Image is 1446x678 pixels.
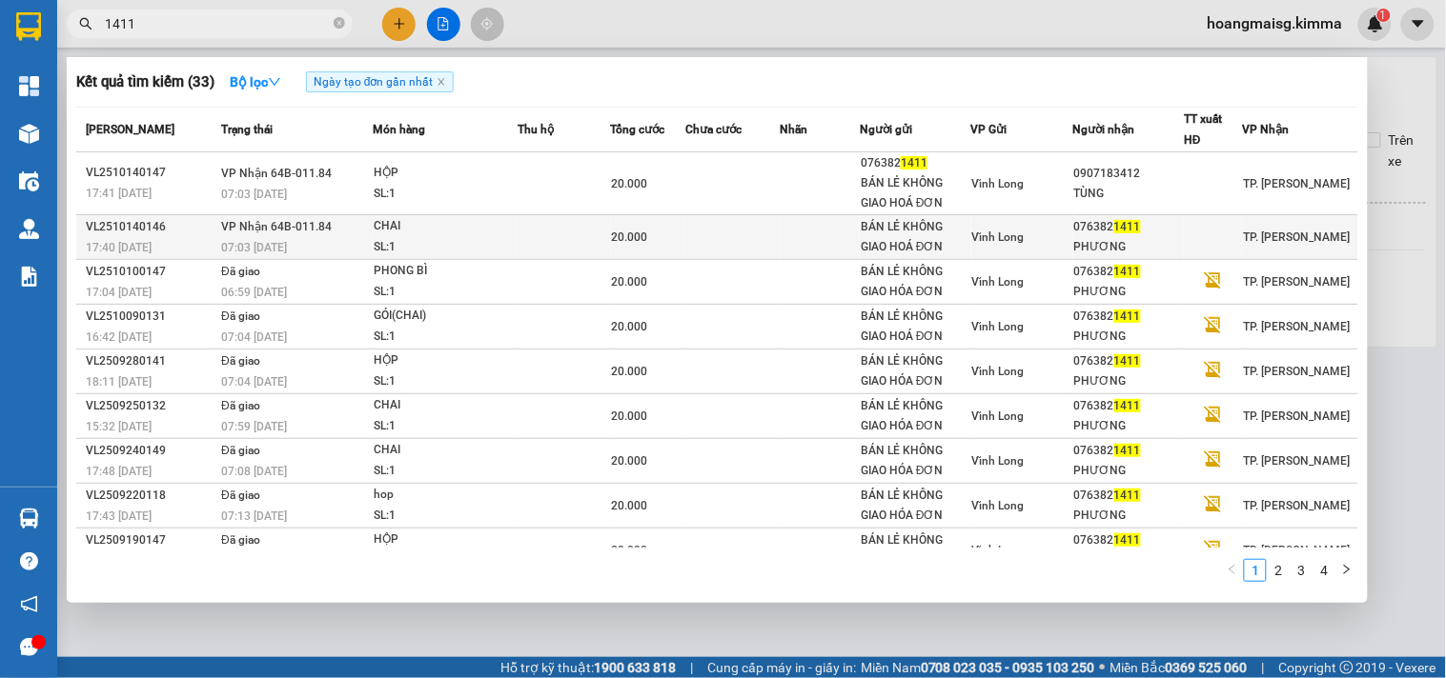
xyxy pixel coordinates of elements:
[221,188,287,201] span: 07:03 [DATE]
[861,307,970,347] div: BÁN LẺ KHÔNG GIAO HOÁ ĐƠN
[86,123,174,136] span: [PERSON_NAME]
[221,354,260,368] span: Đã giao
[334,15,345,33] span: close-circle
[972,499,1025,512] span: Vĩnh Long
[19,267,39,287] img: solution-icon
[20,595,38,613] span: notification
[214,67,296,97] button: Bộ lọcdown
[86,375,152,389] span: 18:11 [DATE]
[221,330,287,344] span: 07:04 [DATE]
[19,171,39,191] img: warehouse-icon
[1245,560,1266,581] a: 1
[1114,489,1141,502] span: 1411
[612,230,648,244] span: 20.000
[19,124,39,144] img: warehouse-icon
[374,371,517,392] div: SL: 1
[901,156,927,169] span: 1411
[374,395,517,416] div: CHAI
[334,17,345,29] span: close-circle
[221,465,287,478] span: 07:08 [DATE]
[1074,396,1184,416] div: 076382
[972,230,1025,244] span: Vĩnh Long
[1184,112,1222,147] span: TT xuất HĐ
[972,365,1025,378] span: Vĩnh Long
[612,409,648,423] span: 20.000
[1242,123,1289,136] span: VP Nhận
[780,123,807,136] span: Nhãn
[373,123,425,136] span: Món hàng
[972,544,1025,557] span: Vĩnh Long
[221,167,332,180] span: VP Nhận 64B-011.84
[230,74,281,90] strong: Bộ lọc
[221,533,260,547] span: Đã giao
[86,396,215,416] div: VL2509250132
[221,420,287,433] span: 07:59 [DATE]
[221,265,260,278] span: Đã giao
[612,177,648,190] span: 20.000
[1221,559,1244,582] li: Previous Page
[1074,327,1184,347] div: PHƯƠNG
[1114,444,1141,457] span: 1411
[1074,506,1184,526] div: PHƯƠNG
[1074,164,1184,184] div: 0907183412
[86,351,215,371] div: VL2509280141
[374,506,517,527] div: SL: 1
[268,75,281,89] span: down
[1291,560,1312,581] a: 3
[221,123,273,136] span: Trạng thái
[86,307,215,327] div: VL2510090131
[86,441,215,461] div: VL2509240149
[1221,559,1244,582] button: left
[19,219,39,239] img: warehouse-icon
[1243,544,1350,557] span: TP. [PERSON_NAME]
[612,499,648,512] span: 20.000
[1335,559,1358,582] button: right
[86,217,215,237] div: VL2510140146
[1313,559,1335,582] li: 4
[374,282,517,303] div: SL: 1
[437,77,446,87] span: close
[1243,409,1350,423] span: TP. [PERSON_NAME]
[861,530,970,570] div: BÁN LẺ KHÔNG GIAO HOÁ ĐƠN
[221,286,287,299] span: 06:59 [DATE]
[1073,123,1135,136] span: Người nhận
[612,544,648,557] span: 20.000
[19,76,39,96] img: dashboard-icon
[20,638,38,656] span: message
[611,123,665,136] span: Tổng cước
[86,286,152,299] span: 17:04 [DATE]
[221,399,260,412] span: Đã giao
[374,416,517,437] div: SL: 1
[105,13,330,34] input: Tìm tên, số ĐT hoặc mã đơn
[861,173,970,213] div: BÁN LẺ KHÔNG GIAO HOÁ ĐƠN
[1227,564,1238,575] span: left
[1074,486,1184,506] div: 076382
[374,485,517,506] div: hop
[16,12,41,41] img: logo-vxr
[1243,230,1350,244] span: TP. [PERSON_NAME]
[374,237,517,258] div: SL: 1
[86,486,215,506] div: VL2509220118
[1074,237,1184,257] div: PHƯƠNG
[374,350,517,371] div: HỘP
[1074,371,1184,391] div: PHƯƠNG
[221,489,260,502] span: Đã giao
[86,509,152,523] span: 17:43 [DATE]
[1243,365,1350,378] span: TP. [PERSON_NAME]
[1114,533,1141,547] span: 1411
[861,153,970,173] div: 076382
[374,306,517,327] div: GÓI(CHAI)
[972,454,1025,468] span: Vĩnh Long
[221,241,287,254] span: 07:03 [DATE]
[86,241,152,254] span: 17:40 [DATE]
[221,375,287,389] span: 07:04 [DATE]
[221,509,287,523] span: 07:13 [DATE]
[1114,309,1141,323] span: 1411
[76,72,214,92] h3: Kết quả tìm kiếm ( 33 )
[861,262,970,302] div: BÁN LẺ KHÔNG GIAO HÓA ĐƠN
[1244,559,1267,582] li: 1
[972,177,1025,190] span: Vĩnh Long
[1341,564,1353,575] span: right
[971,123,1008,136] span: VP Gửi
[1267,559,1290,582] li: 2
